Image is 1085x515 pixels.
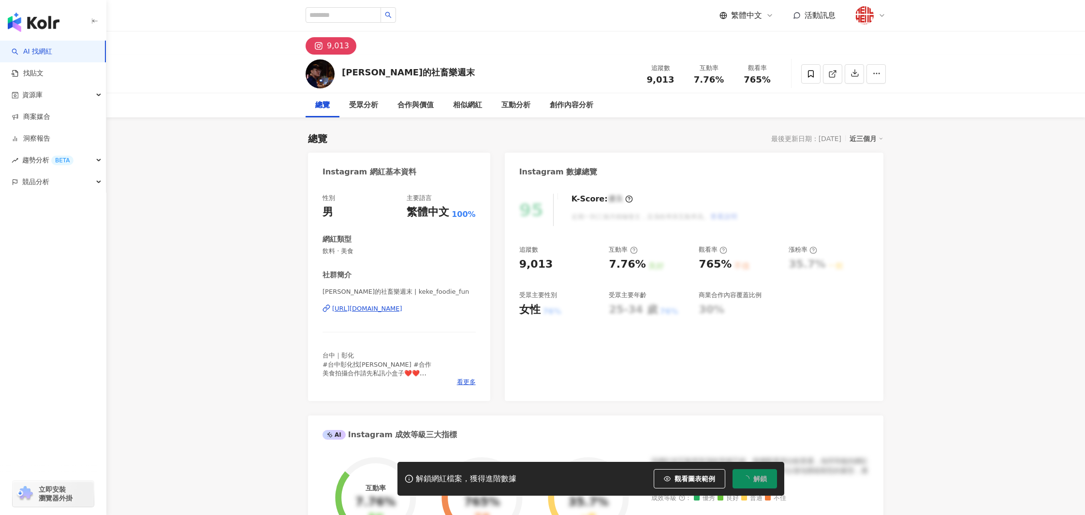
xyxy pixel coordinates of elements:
div: 9,013 [327,39,349,53]
div: 互動分析 [501,100,530,111]
span: 趨勢分析 [22,149,73,171]
div: 互動率 [690,63,727,73]
a: chrome extension立即安裝 瀏覽器外掛 [13,481,94,507]
div: 追蹤數 [519,245,538,254]
div: 觀看率 [699,245,727,254]
div: 765% [699,257,732,272]
a: searchAI 找網紅 [12,47,52,57]
span: 9,013 [647,74,674,85]
div: 最後更新日期：[DATE] [771,135,841,143]
div: 網紅類型 [323,234,352,244]
div: 漲粉率 [789,245,817,254]
div: 社群簡介 [323,270,352,280]
a: [URL][DOMAIN_NAME] [323,304,476,313]
div: 追蹤數 [642,63,679,73]
span: 普通 [741,495,762,502]
span: 繁體中文 [731,10,762,21]
img: %E5%A5%BD%E4%BA%8Blogo20180824.png [855,6,874,25]
span: 競品分析 [22,171,49,193]
div: 繁體中文 [407,205,449,220]
span: 資源庫 [22,84,43,106]
span: search [385,12,392,18]
a: 找貼文 [12,69,44,78]
div: 創作內容分析 [550,100,593,111]
div: Instagram 成效等級三大指標 [323,429,457,440]
div: 該網紅的互動率和漲粉率都不錯，唯獨觀看率比較普通，為同等級的網紅的中低等級，效果不一定會好，但仍然建議可以發包開箱類型的案型，應該會比較有成效！ [651,457,869,485]
div: 765% [464,496,500,509]
a: 洞察報告 [12,134,50,143]
div: 7.76% [355,496,396,509]
div: Instagram 網紅基本資料 [323,167,416,177]
span: 活動訊息 [805,11,836,20]
span: loading [742,474,750,483]
span: rise [12,157,18,164]
div: [URL][DOMAIN_NAME] [332,304,402,313]
button: 解鎖 [733,469,777,488]
div: 合作與價值 [397,100,434,111]
div: 女性 [519,302,541,317]
div: Instagram 數據總覽 [519,167,598,177]
div: 7.76% [609,257,645,272]
div: AI [323,430,346,440]
img: logo [8,13,59,32]
span: 7.76% [694,75,724,85]
div: 總覽 [308,132,327,145]
button: 觀看圖表範例 [654,469,725,488]
div: 9,013 [519,257,553,272]
img: chrome extension [15,486,34,501]
div: BETA [51,156,73,165]
button: 9,013 [306,37,356,55]
div: 近三個月 [850,132,883,145]
span: 不佳 [765,495,786,502]
span: 良好 [718,495,739,502]
div: [PERSON_NAME]的社畜樂週末 [342,66,475,78]
div: 成效等級 ： [651,495,869,502]
div: 受眾分析 [349,100,378,111]
a: 商案媒合 [12,112,50,122]
span: 765% [744,75,771,85]
span: 立即安裝 瀏覽器外掛 [39,485,73,502]
div: 男 [323,205,333,220]
div: 相似網紅 [453,100,482,111]
span: 看更多 [457,378,476,386]
div: 受眾主要性別 [519,291,557,300]
span: 優秀 [694,495,715,502]
span: 台中｜彰化 #台中彰化找[PERSON_NAME] #合作 美食拍攝合作請先私訊小盒子❤️❤️ [PERSON_NAME]帶你充實週末、重拾生活 [PERSON_NAME]帶你吃吃又喝喝😆😆 美... [323,352,464,420]
div: 性別 [323,194,335,202]
div: 互動率 [609,245,637,254]
div: 觀看率 [739,63,776,73]
div: 35.7% [568,496,608,509]
div: K-Score : [572,194,633,204]
div: 主要語言 [407,194,432,202]
span: 觀看圖表範例 [674,475,715,483]
img: KOL Avatar [306,59,335,88]
span: 100% [452,209,475,220]
span: [PERSON_NAME]的社畜樂週末 | keke_foodie_fun [323,287,476,296]
span: 飲料 · 美食 [323,247,476,256]
div: 受眾主要年齡 [609,291,646,300]
span: 解鎖 [753,475,767,483]
div: 總覽 [315,100,330,111]
div: 商業合作內容覆蓋比例 [699,291,762,300]
div: 解鎖網紅檔案，獲得進階數據 [416,474,516,484]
